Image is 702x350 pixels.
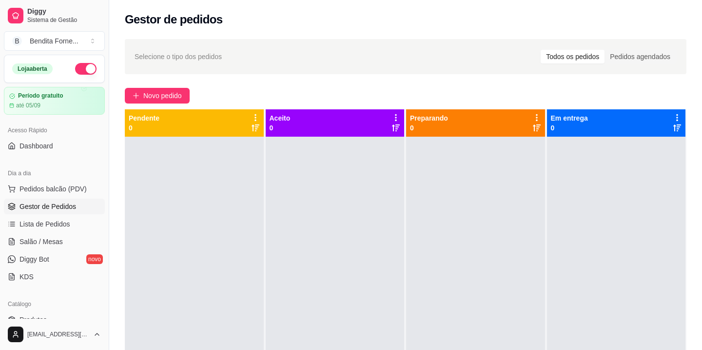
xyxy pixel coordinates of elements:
p: Em entrega [551,113,588,123]
span: Diggy [27,7,101,16]
p: Pendente [129,113,159,123]
span: Salão / Mesas [19,237,63,247]
a: Gestor de Pedidos [4,199,105,214]
div: Catálogo [4,296,105,312]
a: Produtos [4,312,105,328]
span: Produtos [19,315,47,325]
a: Período gratuitoaté 05/09 [4,87,105,115]
article: Período gratuito [18,92,63,100]
span: Selecione o tipo dos pedidos [135,51,222,62]
span: Gestor de Pedidos [19,202,76,211]
button: [EMAIL_ADDRESS][DOMAIN_NAME] [4,323,105,346]
span: [EMAIL_ADDRESS][DOMAIN_NAME] [27,330,89,338]
a: Dashboard [4,138,105,154]
span: Sistema de Gestão [27,16,101,24]
div: Pedidos agendados [604,50,676,63]
div: Todos os pedidos [541,50,604,63]
div: Bendita Forne ... [30,36,78,46]
span: Dashboard [19,141,53,151]
p: Aceito [270,113,291,123]
a: DiggySistema de Gestão [4,4,105,27]
a: Diggy Botnovo [4,251,105,267]
a: Lista de Pedidos [4,216,105,232]
span: Lista de Pedidos [19,219,70,229]
span: plus [133,92,139,99]
article: até 05/09 [16,102,40,109]
div: Acesso Rápido [4,123,105,138]
span: Diggy Bot [19,254,49,264]
span: Pedidos balcão (PDV) [19,184,87,194]
p: 0 [129,123,159,133]
div: Dia a dia [4,165,105,181]
button: Novo pedido [125,88,190,103]
button: Select a team [4,31,105,51]
span: KDS [19,272,34,282]
span: B [12,36,22,46]
p: 0 [410,123,448,133]
div: Loja aberta [12,63,53,74]
p: 0 [551,123,588,133]
a: Salão / Mesas [4,234,105,249]
h2: Gestor de pedidos [125,12,223,27]
span: Novo pedido [143,90,182,101]
p: 0 [270,123,291,133]
button: Alterar Status [75,63,97,75]
p: Preparando [410,113,448,123]
button: Pedidos balcão (PDV) [4,181,105,197]
a: KDS [4,269,105,285]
